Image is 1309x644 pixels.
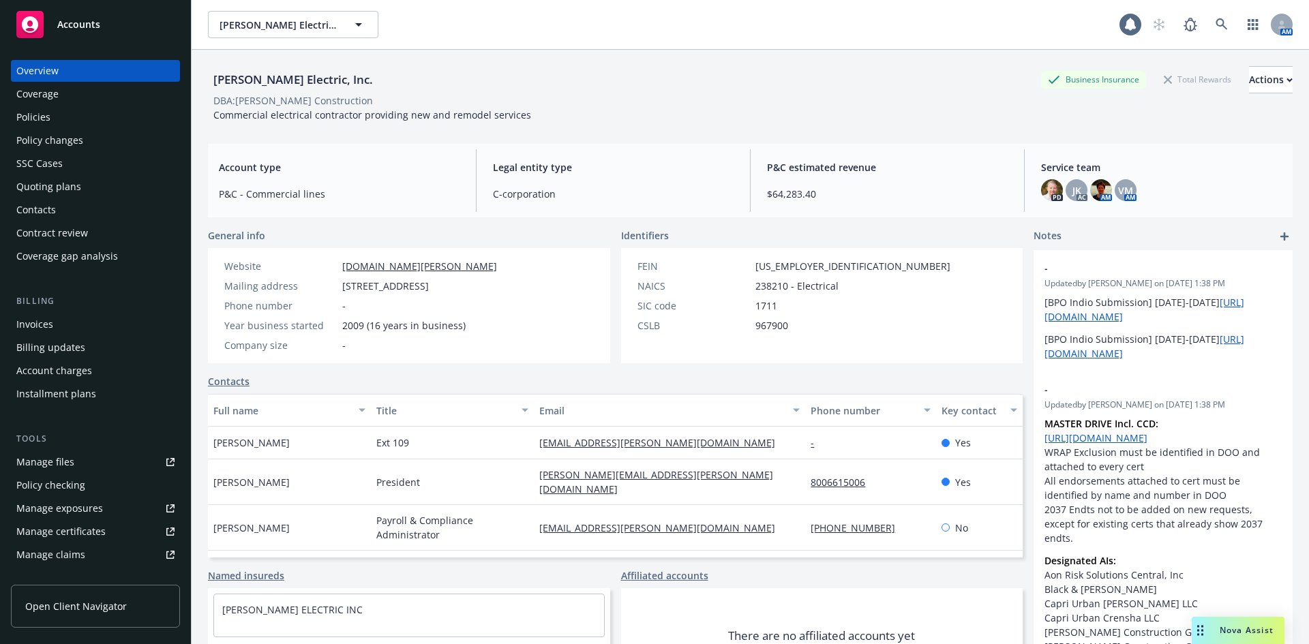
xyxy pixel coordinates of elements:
[1192,617,1209,644] div: Drag to move
[539,403,785,418] div: Email
[755,259,950,273] span: [US_EMPLOYER_IDENTIFICATION_NUMBER]
[811,521,906,534] a: [PHONE_NUMBER]
[16,497,103,519] div: Manage exposures
[11,521,180,542] a: Manage certificates
[16,383,96,405] div: Installment plans
[1044,417,1158,430] strong: MASTER DRIVE Incl. CCD:
[16,245,118,267] div: Coverage gap analysis
[25,599,127,613] span: Open Client Navigator
[1044,295,1282,324] p: [BPO Indio Submission] [DATE]-[DATE]
[11,432,180,446] div: Tools
[224,259,337,273] div: Website
[1044,474,1282,502] li: All endorsements attached to cert must be identified by name and number in DOO
[1044,568,1282,582] li: Aon Risk Solutions Central, Inc
[11,5,180,44] a: Accounts
[936,394,1023,427] button: Key contact
[219,160,460,174] span: Account type
[16,176,81,198] div: Quoting plans
[1044,261,1246,275] span: -
[1249,66,1293,93] button: Actions
[224,338,337,352] div: Company size
[1145,11,1173,38] a: Start snowing
[621,228,669,243] span: Identifiers
[213,521,290,535] span: [PERSON_NAME]
[11,176,180,198] a: Quoting plans
[11,153,180,174] a: SSC Cases
[1044,611,1282,625] li: Capri Urban Crensha LLC
[208,228,265,243] span: General info
[16,337,85,358] div: Billing updates
[342,260,497,273] a: [DOMAIN_NAME][PERSON_NAME]
[539,468,773,495] a: [PERSON_NAME][EMAIL_ADDRESS][PERSON_NAME][DOMAIN_NAME]
[16,222,88,244] div: Contract review
[1249,67,1293,93] div: Actions
[376,513,528,542] span: Payroll & Compliance Administrator
[57,19,100,30] span: Accounts
[16,360,92,382] div: Account charges
[224,318,337,333] div: Year business started
[755,318,788,333] span: 967900
[376,435,409,450] span: Ext 109
[637,279,750,293] div: NAICS
[1044,382,1246,397] span: -
[805,394,935,427] button: Phone number
[208,11,378,38] button: [PERSON_NAME] Electric, Inc.
[342,279,429,293] span: [STREET_ADDRESS]
[1044,582,1282,596] li: Black & [PERSON_NAME]
[1044,625,1282,639] li: [PERSON_NAME] Construction Group, LP
[376,475,420,489] span: President
[811,403,915,418] div: Phone number
[11,199,180,221] a: Contacts
[213,435,290,450] span: [PERSON_NAME]
[11,60,180,82] a: Overview
[208,568,284,583] a: Named insureds
[1041,179,1063,201] img: photo
[224,298,337,313] div: Phone number
[222,603,363,616] a: [PERSON_NAME] ELECTRIC INC
[16,106,50,128] div: Policies
[811,476,876,489] a: 8006615006
[16,474,85,496] div: Policy checking
[1044,596,1282,611] li: Capri Urban [PERSON_NAME] LLC
[1220,624,1274,636] span: Nova Assist
[11,360,180,382] a: Account charges
[342,338,346,352] span: -
[942,403,1002,418] div: Key contact
[493,187,734,201] span: C-corporation
[1041,71,1146,88] div: Business Insurance
[11,294,180,308] div: Billing
[11,474,180,496] a: Policy checking
[219,187,460,201] span: P&C - Commercial lines
[621,568,708,583] a: Affiliated accounts
[1118,183,1133,198] span: VM
[1239,11,1267,38] a: Switch app
[1034,250,1293,371] div: -Updatedby [PERSON_NAME] on [DATE] 1:38 PM[BPO Indio Submission] [DATE]-[DATE][URL][DOMAIN_NAME][...
[11,544,180,566] a: Manage claims
[224,279,337,293] div: Mailing address
[1044,277,1282,290] span: Updated by [PERSON_NAME] on [DATE] 1:38 PM
[1044,399,1282,411] span: Updated by [PERSON_NAME] on [DATE] 1:38 PM
[16,60,59,82] div: Overview
[11,313,180,335] a: Invoices
[11,245,180,267] a: Coverage gap analysis
[16,521,106,542] div: Manage certificates
[1157,71,1238,88] div: Total Rewards
[767,160,1008,174] span: P&C estimated revenue
[755,279,839,293] span: 238210 - Electrical
[1208,11,1235,38] a: Search
[11,222,180,244] a: Contract review
[342,298,346,313] span: -
[1044,332,1282,361] p: [BPO Indio Submission] [DATE]-[DATE]
[955,475,971,489] span: Yes
[11,337,180,358] a: Billing updates
[208,374,250,388] a: Contacts
[16,313,53,335] div: Invoices
[220,18,337,32] span: [PERSON_NAME] Electric, Inc.
[16,451,74,473] div: Manage files
[637,259,750,273] div: FEIN
[539,521,786,534] a: [EMAIL_ADDRESS][PERSON_NAME][DOMAIN_NAME]
[811,436,825,449] a: -
[208,71,378,89] div: [PERSON_NAME] Electric, Inc.
[534,394,805,427] button: Email
[11,83,180,105] a: Coverage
